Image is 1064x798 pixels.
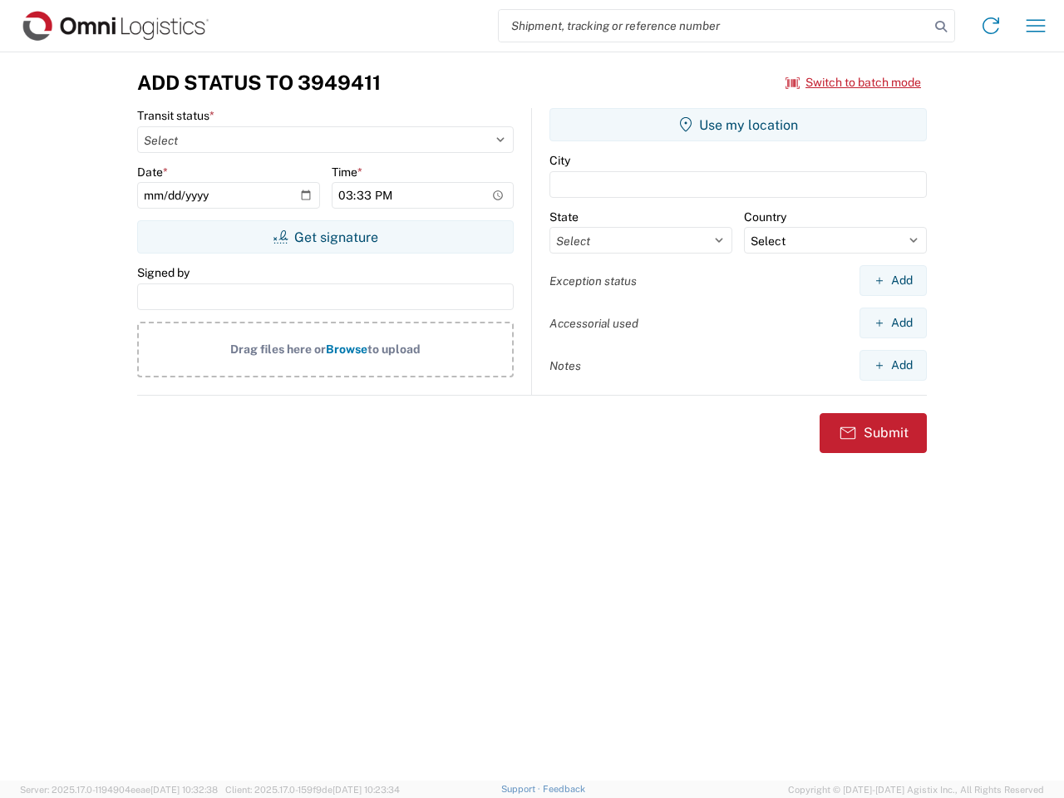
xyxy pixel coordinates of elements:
[326,342,367,356] span: Browse
[549,358,581,373] label: Notes
[137,265,190,280] label: Signed by
[860,308,927,338] button: Add
[137,220,514,254] button: Get signature
[549,153,570,168] label: City
[549,273,637,288] label: Exception status
[860,265,927,296] button: Add
[744,209,786,224] label: Country
[549,316,638,331] label: Accessorial used
[499,10,929,42] input: Shipment, tracking or reference number
[137,165,168,180] label: Date
[332,165,362,180] label: Time
[549,209,579,224] label: State
[137,71,381,95] h3: Add Status to 3949411
[20,785,218,795] span: Server: 2025.17.0-1194904eeae
[860,350,927,381] button: Add
[501,784,543,794] a: Support
[150,785,218,795] span: [DATE] 10:32:38
[786,69,921,96] button: Switch to batch mode
[225,785,400,795] span: Client: 2025.17.0-159f9de
[788,782,1044,797] span: Copyright © [DATE]-[DATE] Agistix Inc., All Rights Reserved
[367,342,421,356] span: to upload
[543,784,585,794] a: Feedback
[820,413,927,453] button: Submit
[230,342,326,356] span: Drag files here or
[137,108,214,123] label: Transit status
[332,785,400,795] span: [DATE] 10:23:34
[549,108,927,141] button: Use my location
